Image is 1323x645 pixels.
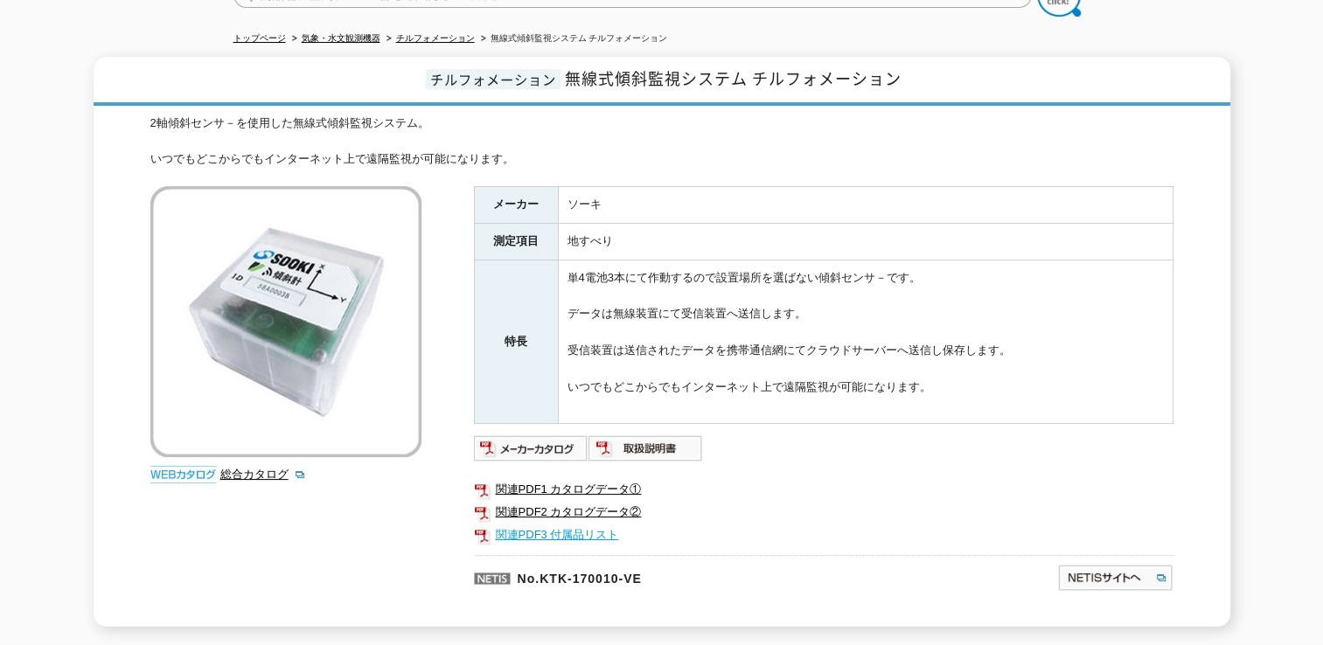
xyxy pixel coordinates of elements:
[426,69,561,89] span: チルフォメーション
[474,434,588,462] img: メーカーカタログ
[1057,564,1173,592] img: NETISサイトへ
[588,434,703,462] img: 取扱説明書
[474,555,888,597] p: No.KTK-170010-VE
[565,66,902,90] span: 無線式傾斜監視システム チルフォメーション
[150,466,216,483] img: webカタログ
[474,187,558,224] th: メーカー
[233,33,286,43] a: トップページ
[474,524,1173,546] a: 関連PDF3 付属品リスト
[558,224,1173,260] td: 地すべり
[150,186,421,457] img: 無線式傾斜監視システム チルフォメーション
[588,446,703,459] a: 取扱説明書
[302,33,380,43] a: 気象・水文観測機器
[474,260,558,423] th: 特長
[474,478,1173,501] a: 関連PDF1 カタログデータ①
[150,114,1173,169] div: 2軸傾斜センサ－を使用した無線式傾斜監視システム。 いつでもどこからでもインターネット上で遠隔監視が可能になります。
[474,224,558,260] th: 測定項目
[474,501,1173,524] a: 関連PDF2 カタログデータ②
[396,33,475,43] a: チルフォメーション
[558,187,1173,224] td: ソーキ
[558,260,1173,423] td: 単4電池3本にて作動するので設置場所を選ばない傾斜センサ－です。 データは無線装置にて受信装置へ送信します。 受信装置は送信されたデータを携帯通信網にてクラウドサーバーへ送信し保存します。 いつ...
[220,468,306,481] a: 総合カタログ
[477,30,668,48] li: 無線式傾斜監視システム チルフォメーション
[474,446,588,459] a: メーカーカタログ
